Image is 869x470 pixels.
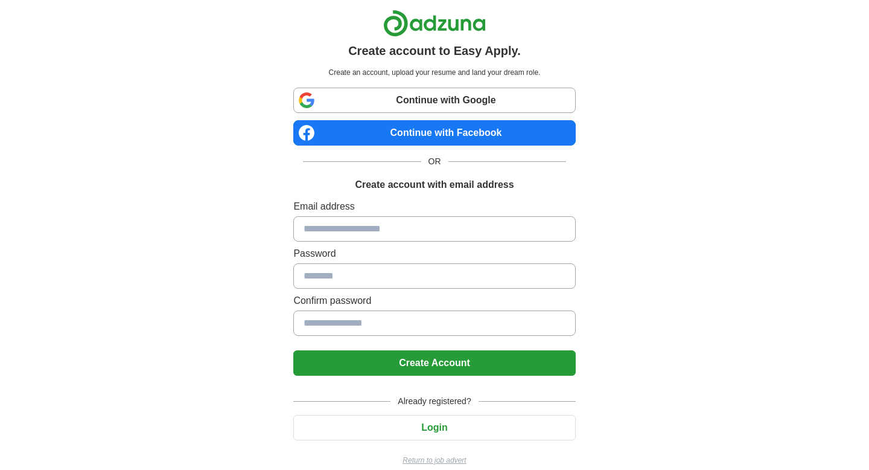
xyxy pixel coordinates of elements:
[348,42,521,60] h1: Create account to Easy Apply.
[293,350,575,376] button: Create Account
[293,455,575,466] a: Return to job advert
[293,199,575,214] label: Email address
[293,88,575,113] a: Continue with Google
[293,246,575,261] label: Password
[296,67,573,78] p: Create an account, upload your resume and land your dream role.
[421,155,448,168] span: OR
[355,178,514,192] h1: Create account with email address
[383,10,486,37] img: Adzuna logo
[293,415,575,440] button: Login
[293,422,575,433] a: Login
[293,120,575,146] a: Continue with Facebook
[390,395,478,408] span: Already registered?
[293,294,575,308] label: Confirm password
